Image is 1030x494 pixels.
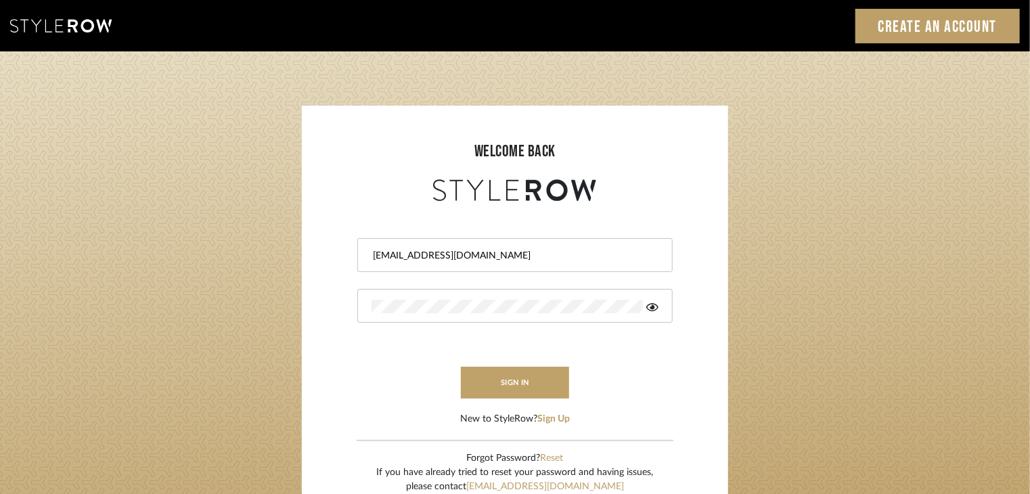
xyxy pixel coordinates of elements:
[537,412,570,426] button: Sign Up
[460,412,570,426] div: New to StyleRow?
[541,451,564,466] button: Reset
[377,451,654,466] div: Forgot Password?
[315,139,715,164] div: welcome back
[855,9,1021,43] a: Create an Account
[466,482,624,491] a: [EMAIL_ADDRESS][DOMAIN_NAME]
[461,367,569,399] button: sign in
[372,249,655,263] input: Email Address
[377,466,654,494] div: If you have already tried to reset your password and having issues, please contact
